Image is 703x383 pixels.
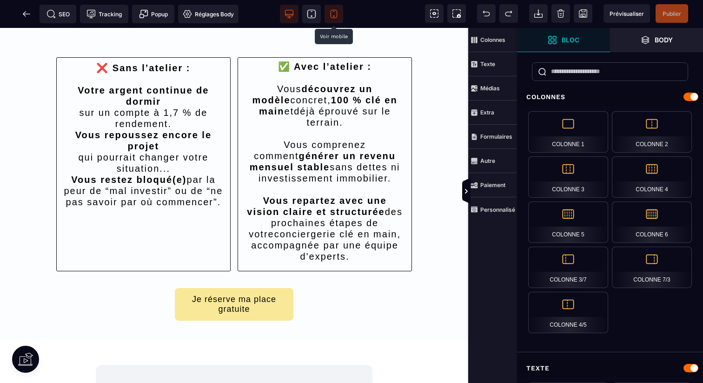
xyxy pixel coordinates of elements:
[425,4,444,23] span: Voir les composants
[480,85,500,92] strong: Médias
[529,4,548,23] span: Importer
[80,5,128,23] span: Code de suivi
[79,80,211,101] span: sur un compte à 1,7 % de rendement.
[139,9,168,19] span: Popup
[480,60,495,67] strong: Texte
[468,197,517,222] span: Personnalisé
[252,56,376,77] b: découvrez un modèle
[132,5,174,23] span: Créer une alerte modale
[247,168,406,211] span: des prochaines étapes de votre
[468,125,517,149] span: Formulaires
[468,101,517,125] span: Extra
[302,5,321,23] span: Voir tablette
[604,4,650,23] span: Aperçu
[252,56,401,100] span: Vous concret, déjà éprouvé sur le terrain.
[245,33,405,44] div: ✅ Avec l’atelier :
[517,178,526,206] span: Afficher les vues
[551,4,570,23] span: Nettoyage
[612,247,692,288] div: Colonne 7/3
[517,28,610,52] span: Ouvrir les blocs
[178,5,239,23] span: Favicon
[612,111,692,153] div: Colonne 2
[64,147,226,179] span: par la peur de “mal investir” ou de “ne pas savoir par où commencer”.
[663,10,681,17] span: Publier
[480,133,512,140] strong: Formulaires
[480,36,505,43] strong: Colonnes
[183,9,234,19] span: Réglages Body
[480,109,494,116] strong: Extra
[528,111,608,153] div: Colonne 1
[517,360,703,377] div: Texte
[612,202,692,243] div: Colonne 6
[574,4,592,23] span: Enregistrer
[499,4,518,23] span: Rétablir
[480,181,505,188] strong: Paiement
[175,260,294,293] button: Je réserve ma place gratuite
[71,147,186,157] b: Vous restez bloqué(e)
[40,5,76,23] span: Métadata SEO
[477,4,496,23] span: Défaire
[528,202,608,243] div: Colonne 5
[247,168,390,189] b: Vous repartez avec une vision claire et structurée
[612,156,692,198] div: Colonne 4
[280,5,298,23] span: Voir bureau
[17,5,36,23] span: Retour
[480,157,495,164] strong: Autre
[655,36,673,43] strong: Body
[259,67,401,88] b: 100 % clé en main
[468,173,517,197] span: Paiement
[75,102,215,123] b: Vous repoussez encore le projet
[528,156,608,198] div: Colonne 3
[528,247,608,288] div: Colonne 3/7
[86,9,122,19] span: Tracking
[325,5,343,23] span: Voir mobile
[468,28,517,52] span: Colonnes
[468,76,517,101] span: Médias
[250,112,404,155] span: Vous comprenez comment sans dettes ni investissement immobilier.
[517,88,703,106] div: Colonnes
[610,28,703,52] span: Ouvrir les calques
[480,206,515,213] strong: Personnalisé
[78,124,212,146] span: qui pourrait changer votre situation...
[250,123,399,144] b: générer un revenu mensuel stable
[468,52,517,76] span: Texte
[78,57,212,79] b: Votre argent continue de dormir
[610,10,644,17] span: Prévisualiser
[64,34,223,46] div: ❌ Sans l’atelier :
[562,36,579,43] strong: Bloc
[468,149,517,173] span: Autre
[447,4,466,23] span: Capture d'écran
[251,201,404,234] span: conciergerie clé en main, accompagnée par une équipe d'experts.
[285,78,294,88] span: et
[46,9,70,19] span: SEO
[656,4,688,23] span: Enregistrer le contenu
[528,292,608,333] div: Colonne 4/5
